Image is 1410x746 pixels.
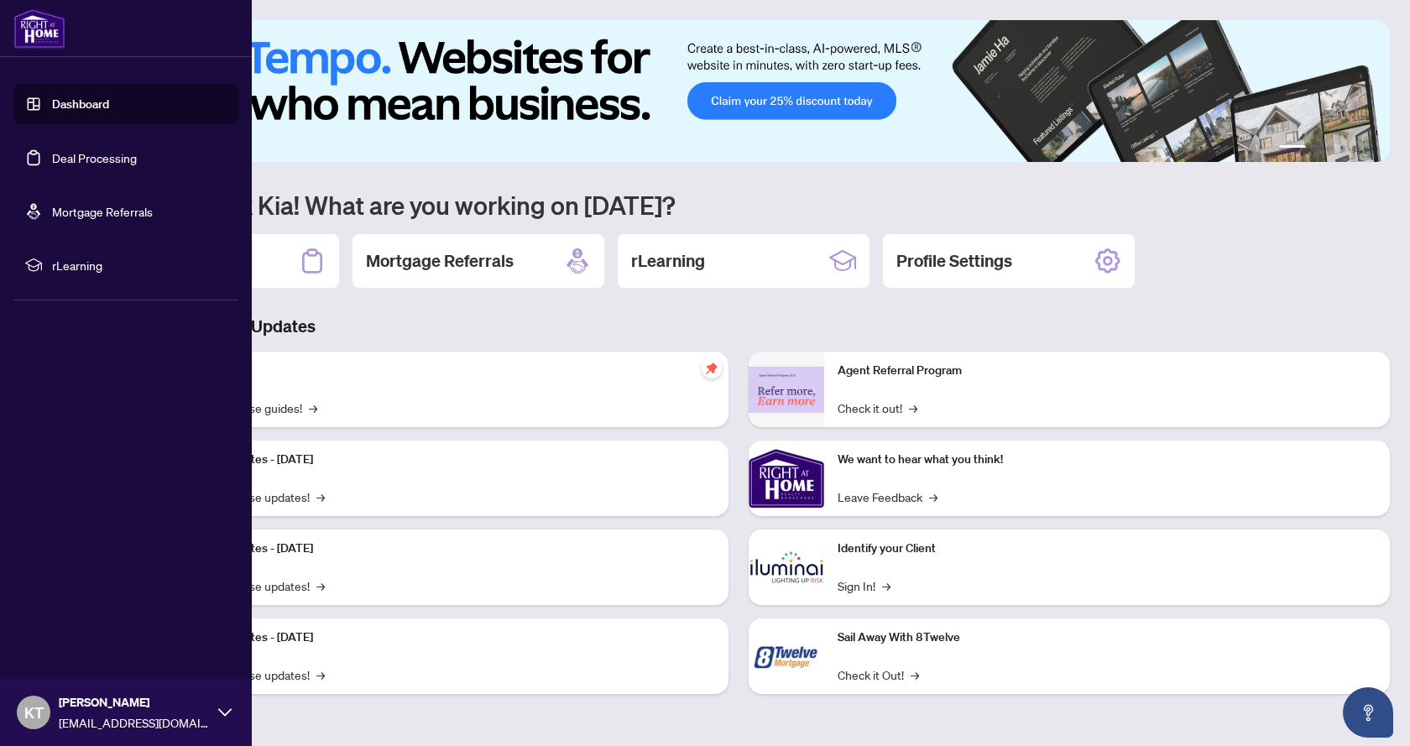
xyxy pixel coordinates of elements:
[52,256,227,274] span: rLearning
[52,204,153,219] a: Mortgage Referrals
[1339,145,1346,152] button: 4
[52,150,137,165] a: Deal Processing
[1343,687,1393,738] button: Open asap
[882,576,890,595] span: →
[749,367,824,413] img: Agent Referral Program
[909,399,917,417] span: →
[52,97,109,112] a: Dashboard
[13,8,65,49] img: logo
[1279,145,1306,152] button: 1
[366,249,514,273] h2: Mortgage Referrals
[309,399,317,417] span: →
[316,665,325,684] span: →
[702,358,722,378] span: pushpin
[1326,145,1333,152] button: 3
[896,249,1012,273] h2: Profile Settings
[24,701,44,724] span: KT
[911,665,919,684] span: →
[838,576,890,595] a: Sign In!→
[838,399,917,417] a: Check it out!→
[316,488,325,506] span: →
[838,629,1376,647] p: Sail Away With 8Twelve
[59,693,210,712] span: [PERSON_NAME]
[87,20,1390,162] img: Slide 0
[749,441,824,516] img: We want to hear what you think!
[176,629,715,647] p: Platform Updates - [DATE]
[749,618,824,694] img: Sail Away With 8Twelve
[838,488,937,506] a: Leave Feedback→
[1366,145,1373,152] button: 6
[838,451,1376,469] p: We want to hear what you think!
[838,362,1376,380] p: Agent Referral Program
[838,540,1376,558] p: Identify your Client
[87,189,1390,221] h1: Welcome back Kia! What are you working on [DATE]?
[176,540,715,558] p: Platform Updates - [DATE]
[59,713,210,732] span: [EMAIL_ADDRESS][DOMAIN_NAME]
[176,362,715,380] p: Self-Help
[929,488,937,506] span: →
[838,665,919,684] a: Check it Out!→
[749,530,824,605] img: Identify your Client
[1313,145,1319,152] button: 2
[1353,145,1360,152] button: 5
[316,576,325,595] span: →
[87,315,1390,338] h3: Brokerage & Industry Updates
[176,451,715,469] p: Platform Updates - [DATE]
[631,249,705,273] h2: rLearning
